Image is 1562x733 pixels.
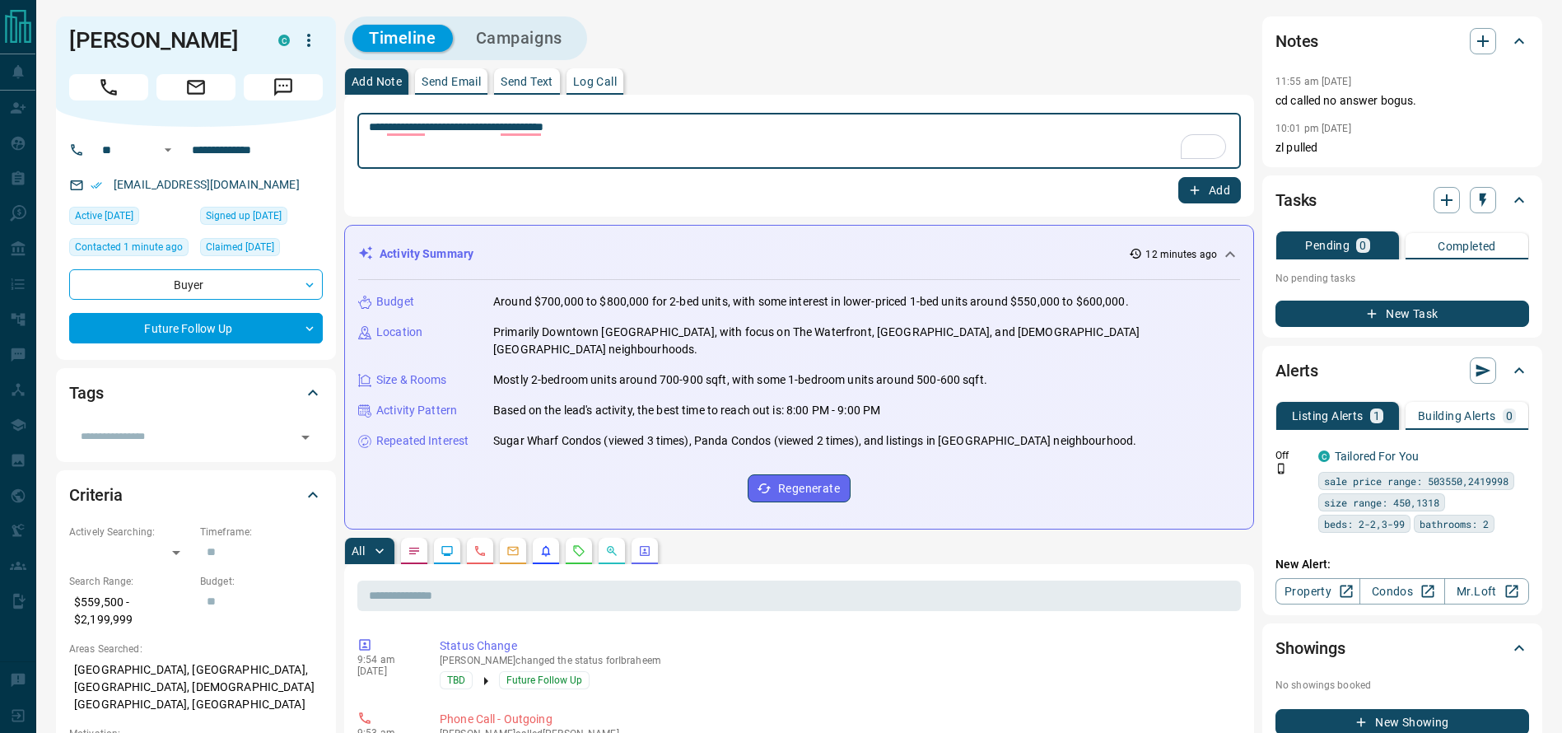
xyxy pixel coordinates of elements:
div: Showings [1275,628,1529,668]
svg: Emails [506,544,520,558]
p: Actively Searching: [69,525,192,539]
div: Tasks [1275,180,1529,220]
p: 10:01 pm [DATE] [1275,123,1351,134]
h2: Tags [69,380,103,406]
p: Completed [1438,240,1496,252]
div: Buyer [69,269,323,300]
p: $559,500 - $2,199,999 [69,589,192,633]
span: TBD [447,672,465,689]
h2: Showings [1275,635,1345,661]
h2: Alerts [1275,357,1318,384]
p: [PERSON_NAME] changed the status for Ibraheem [440,655,1234,666]
p: cd called no answer bogus. [1275,92,1529,110]
p: Repeated Interest [376,432,469,450]
span: Call [69,74,148,100]
p: Mostly 2-bedroom units around 700-900 sqft, with some 1-bedroom units around 500-600 sqft. [493,371,987,389]
p: Budget: [200,574,323,589]
p: New Alert: [1275,556,1529,573]
span: Email [156,74,235,100]
p: Sugar Wharf Condos (viewed 3 times), Panda Condos (viewed 2 times), and listings in [GEOGRAPHIC_D... [493,432,1136,450]
p: 9:54 am [357,654,415,665]
span: beds: 2-2,3-99 [1324,516,1405,532]
div: Tags [69,373,323,413]
button: Campaigns [459,25,579,52]
p: zl pulled [1275,139,1529,156]
svg: Notes [408,544,421,558]
p: Location [376,324,422,341]
span: size range: 450,1318 [1324,494,1439,511]
span: Claimed [DATE] [206,239,274,255]
p: Add Note [352,76,402,87]
p: [GEOGRAPHIC_DATA], [GEOGRAPHIC_DATA], [GEOGRAPHIC_DATA], [DEMOGRAPHIC_DATA][GEOGRAPHIC_DATA], [GE... [69,656,323,718]
p: Off [1275,448,1308,463]
p: 0 [1506,410,1513,422]
svg: Lead Browsing Activity [441,544,454,558]
svg: Opportunities [605,544,618,558]
div: Mon Sep 15 2025 [69,238,192,261]
a: Tailored For You [1335,450,1419,463]
p: Size & Rooms [376,371,447,389]
svg: Push Notification Only [1275,463,1287,474]
span: Signed up [DATE] [206,208,282,224]
span: Future Follow Up [506,672,582,689]
p: Activity Summary [380,245,473,263]
p: No showings booked [1275,678,1529,693]
button: Open [158,140,178,160]
span: Active [DATE] [75,208,133,224]
div: Sun Aug 03 2025 [200,238,323,261]
button: Open [294,426,317,449]
p: No pending tasks [1275,266,1529,291]
svg: Requests [572,544,585,558]
div: Activity Summary12 minutes ago [358,239,1240,269]
p: Areas Searched: [69,642,323,656]
span: bathrooms: 2 [1420,516,1489,532]
h2: Notes [1275,28,1318,54]
div: Notes [1275,21,1529,61]
svg: Listing Alerts [539,544,553,558]
div: Criteria [69,475,323,515]
p: Pending [1305,240,1350,251]
p: 11:55 am [DATE] [1275,76,1351,87]
span: Message [244,74,323,100]
p: Activity Pattern [376,402,457,419]
h2: Tasks [1275,187,1317,213]
a: Property [1275,578,1360,605]
p: Send Text [501,76,553,87]
svg: Agent Actions [638,544,651,558]
h1: [PERSON_NAME] [69,27,254,54]
p: Based on the lead's activity, the best time to reach out is: 8:00 PM - 9:00 PM [493,402,880,419]
div: condos.ca [278,35,290,46]
p: All [352,545,365,557]
span: Contacted 1 minute ago [75,239,183,255]
p: Send Email [422,76,481,87]
p: Log Call [573,76,617,87]
p: Budget [376,293,414,310]
p: Building Alerts [1418,410,1496,422]
svg: Email Verified [91,180,102,191]
div: Future Follow Up [69,313,323,343]
svg: Calls [473,544,487,558]
p: [DATE] [357,665,415,677]
p: Status Change [440,637,1234,655]
span: sale price range: 503550,2419998 [1324,473,1508,489]
div: condos.ca [1318,451,1330,462]
div: Alerts [1275,351,1529,390]
p: Timeframe: [200,525,323,539]
p: 0 [1359,240,1366,251]
a: [EMAIL_ADDRESS][DOMAIN_NAME] [114,178,300,191]
button: Add [1178,177,1241,203]
h2: Criteria [69,482,123,508]
button: Regenerate [748,474,851,502]
p: Search Range: [69,574,192,589]
p: 1 [1373,410,1380,422]
p: Phone Call - Outgoing [440,711,1234,728]
div: Sun Aug 03 2025 [200,207,323,230]
p: Listing Alerts [1292,410,1364,422]
textarea: To enrich screen reader interactions, please activate Accessibility in Grammarly extension settings [369,120,1229,162]
button: New Task [1275,301,1529,327]
a: Mr.Loft [1444,578,1529,605]
p: Primarily Downtown [GEOGRAPHIC_DATA], with focus on The Waterfront, [GEOGRAPHIC_DATA], and [DEMOG... [493,324,1240,358]
p: Around $700,000 to $800,000 for 2-bed units, with some interest in lower-priced 1-bed units aroun... [493,293,1129,310]
button: Timeline [352,25,453,52]
div: Sat Sep 13 2025 [69,207,192,230]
